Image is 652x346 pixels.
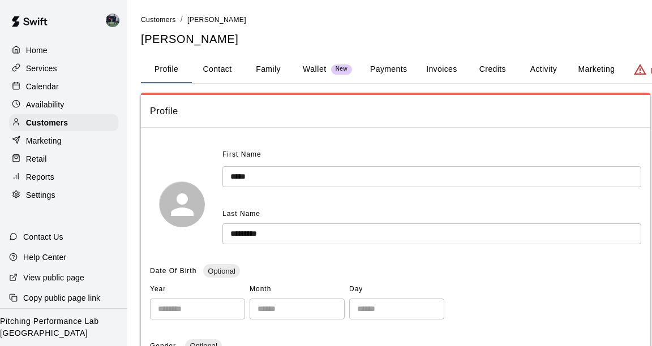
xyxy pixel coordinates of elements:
[9,60,118,77] a: Services
[9,150,118,167] a: Retail
[243,56,294,83] button: Family
[26,45,48,56] p: Home
[141,56,192,83] button: Profile
[9,114,118,131] a: Customers
[361,56,416,83] button: Payments
[23,272,84,283] p: View public page
[150,280,245,299] span: Year
[187,16,246,24] span: [PERSON_NAME]
[106,14,119,27] img: Kevin Greene
[9,132,118,149] a: Marketing
[104,9,127,32] div: Kevin Greene
[150,104,641,119] span: Profile
[26,171,54,183] p: Reports
[26,153,47,165] p: Retail
[250,280,345,299] span: Month
[203,267,239,275] span: Optional
[26,117,68,128] p: Customers
[23,292,100,304] p: Copy public page link
[9,168,118,185] a: Reports
[9,187,118,204] a: Settings
[26,63,57,74] p: Services
[222,210,260,218] span: Last Name
[26,99,65,110] p: Availability
[150,267,196,275] span: Date Of Birth
[349,280,444,299] span: Day
[303,63,327,75] p: Wallet
[141,15,176,24] a: Customers
[9,42,118,59] a: Home
[192,56,243,83] button: Contact
[331,66,352,73] span: New
[141,16,176,24] span: Customers
[23,231,63,243] p: Contact Us
[26,81,59,92] p: Calendar
[26,189,55,201] p: Settings
[222,146,261,164] span: First Name
[9,78,118,95] a: Calendar
[518,56,569,83] button: Activity
[23,252,66,263] p: Help Center
[181,14,183,25] li: /
[9,96,118,113] a: Availability
[416,56,467,83] button: Invoices
[467,56,518,83] button: Credits
[569,56,624,83] button: Marketing
[26,135,62,146] p: Marketing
